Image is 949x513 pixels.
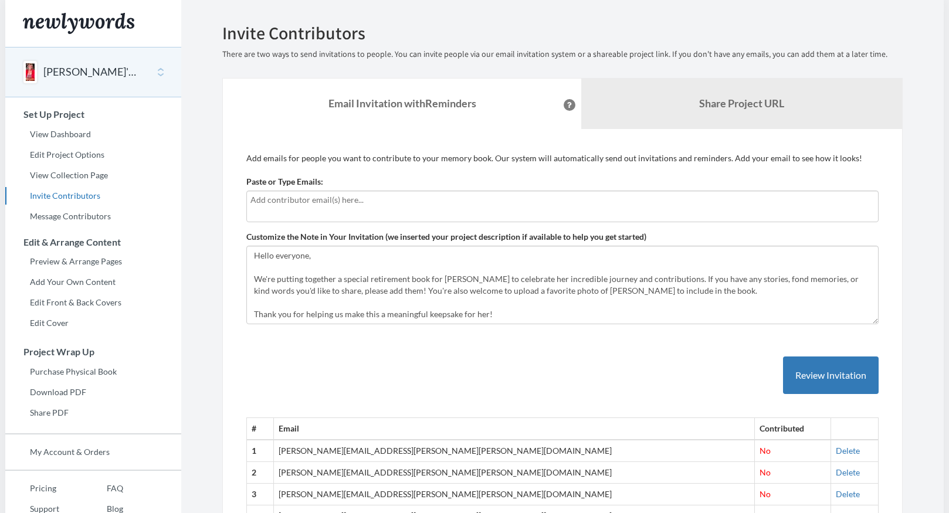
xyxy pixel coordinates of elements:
[5,208,181,225] a: Message Contributors
[246,246,879,324] textarea: Hello everyone, We're putting together a special retirement book for [PERSON_NAME] to celebrate h...
[328,97,476,110] strong: Email Invitation with Reminders
[43,64,138,80] button: [PERSON_NAME]'s Retirement
[247,418,274,440] th: #
[5,125,181,143] a: View Dashboard
[836,489,860,499] a: Delete
[247,440,274,461] th: 1
[5,167,181,184] a: View Collection Page
[699,97,784,110] b: Share Project URL
[246,176,323,188] label: Paste or Type Emails:
[836,467,860,477] a: Delete
[82,480,123,497] a: FAQ
[6,109,181,120] h3: Set Up Project
[246,231,646,243] label: Customize the Note in Your Invitation (we inserted your project description if available to help ...
[5,404,181,422] a: Share PDF
[5,480,82,497] a: Pricing
[274,440,754,461] td: [PERSON_NAME][EMAIL_ADDRESS][PERSON_NAME][PERSON_NAME][DOMAIN_NAME]
[247,484,274,505] th: 3
[6,237,181,247] h3: Edit & Arrange Content
[760,446,771,456] span: No
[5,443,181,461] a: My Account & Orders
[5,294,181,311] a: Edit Front & Back Covers
[760,467,771,477] span: No
[760,489,771,499] span: No
[23,13,134,34] img: Newlywords logo
[246,152,879,164] p: Add emails for people you want to contribute to your memory book. Our system will automatically s...
[247,462,274,484] th: 2
[5,253,181,270] a: Preview & Arrange Pages
[754,418,831,440] th: Contributed
[5,314,181,332] a: Edit Cover
[250,193,875,206] input: Add contributor email(s) here...
[783,356,879,395] button: Review Invitation
[836,446,860,456] a: Delete
[274,418,754,440] th: Email
[5,383,181,401] a: Download PDF
[222,49,903,60] p: There are two ways to send invitations to people. You can invite people via our email invitation ...
[5,146,181,164] a: Edit Project Options
[5,363,181,380] a: Purchase Physical Book
[274,462,754,484] td: [PERSON_NAME][EMAIL_ADDRESS][PERSON_NAME][PERSON_NAME][DOMAIN_NAME]
[222,23,903,43] h2: Invite Contributors
[5,273,181,291] a: Add Your Own Content
[6,346,181,357] h3: Project Wrap Up
[5,187,181,205] a: Invite Contributors
[274,484,754,505] td: [PERSON_NAME][EMAIL_ADDRESS][PERSON_NAME][PERSON_NAME][DOMAIN_NAME]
